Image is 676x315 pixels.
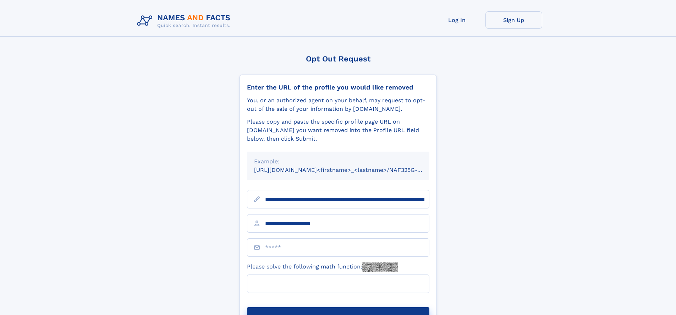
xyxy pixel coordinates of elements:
[254,167,443,173] small: [URL][DOMAIN_NAME]<firstname>_<lastname>/NAF325G-xxxxxxxx
[247,83,429,91] div: Enter the URL of the profile you would like removed
[247,262,398,272] label: Please solve the following math function:
[247,96,429,113] div: You, or an authorized agent on your behalf, may request to opt-out of the sale of your informatio...
[254,157,422,166] div: Example:
[485,11,542,29] a: Sign Up
[247,118,429,143] div: Please copy and paste the specific profile page URL on [DOMAIN_NAME] you want removed into the Pr...
[240,54,437,63] div: Opt Out Request
[134,11,236,31] img: Logo Names and Facts
[429,11,485,29] a: Log In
